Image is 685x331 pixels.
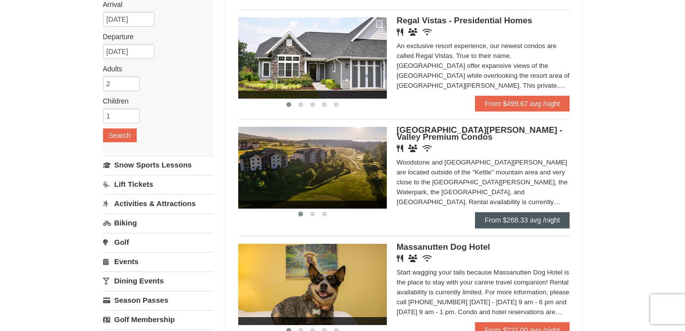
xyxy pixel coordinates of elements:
[397,125,563,142] span: [GEOGRAPHIC_DATA][PERSON_NAME] - Valley Premium Condos
[103,96,206,106] label: Children
[408,255,418,262] i: Banquet Facilities
[397,28,403,36] i: Restaurant
[475,96,570,111] a: From $499.67 avg /night
[103,64,206,74] label: Adults
[103,156,213,174] a: Snow Sports Lessons
[422,145,432,152] i: Wireless Internet (free)
[103,272,213,290] a: Dining Events
[397,145,403,152] i: Restaurant
[103,214,213,232] a: Biking
[103,128,137,142] button: Search
[408,145,418,152] i: Banquet Facilities
[408,28,418,36] i: Banquet Facilities
[103,310,213,329] a: Golf Membership
[397,16,532,25] span: Regal Vistas - Presidential Homes
[103,194,213,213] a: Activities & Attractions
[103,32,206,42] label: Departure
[103,291,213,309] a: Season Passes
[475,212,570,228] a: From $268.33 avg /night
[397,242,490,252] span: Massanutten Dog Hotel
[397,158,570,207] div: Woodstone and [GEOGRAPHIC_DATA][PERSON_NAME] are located outside of the "Kettle" mountain area an...
[397,41,570,91] div: An exclusive resort experience, our newest condos are called Regal Vistas. True to their name, [G...
[397,255,403,262] i: Restaurant
[103,233,213,251] a: Golf
[397,268,570,317] div: Start wagging your tails because Massanutten Dog Hotel is the place to stay with your canine trav...
[103,252,213,271] a: Events
[103,175,213,193] a: Lift Tickets
[422,28,432,36] i: Wireless Internet (free)
[422,255,432,262] i: Wireless Internet (free)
